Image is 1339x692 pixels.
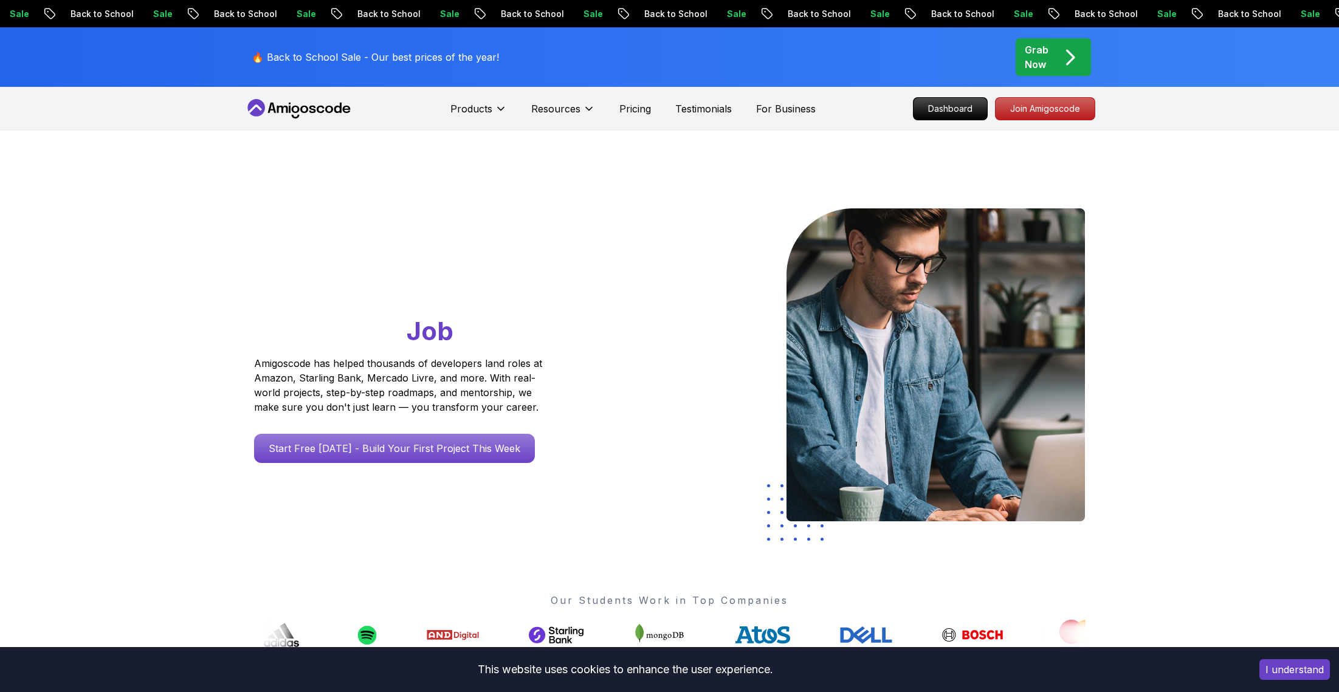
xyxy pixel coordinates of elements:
[972,8,1011,20] p: Sale
[889,8,972,20] p: Back to School
[254,593,1086,608] p: Our Students Work in Top Companies
[542,8,580,20] p: Sale
[828,8,867,20] p: Sale
[995,97,1095,120] a: Join Amigoscode
[914,98,987,120] p: Dashboard
[398,8,437,20] p: Sale
[531,101,580,116] p: Resources
[787,208,1085,521] img: hero
[1025,43,1048,72] p: Grab Now
[1033,8,1115,20] p: Back to School
[602,8,685,20] p: Back to School
[254,434,535,463] a: Start Free [DATE] - Build Your First Project This Week
[254,356,546,414] p: Amigoscode has helped thousands of developers land roles at Amazon, Starling Bank, Mercado Livre,...
[531,101,595,126] button: Resources
[913,97,988,120] a: Dashboard
[675,101,732,116] a: Testimonials
[1115,8,1154,20] p: Sale
[685,8,724,20] p: Sale
[1176,8,1259,20] p: Back to School
[29,8,111,20] p: Back to School
[619,101,651,116] a: Pricing
[111,8,150,20] p: Sale
[459,8,542,20] p: Back to School
[1259,659,1330,680] button: Accept cookies
[450,101,507,126] button: Products
[255,8,294,20] p: Sale
[450,101,492,116] p: Products
[9,656,1241,683] div: This website uses cookies to enhance the user experience.
[252,50,499,64] p: 🔥 Back to School Sale - Our best prices of the year!
[254,208,589,349] h1: Go From Learning to Hired: Master Java, Spring Boot & Cloud Skills That Get You the
[756,101,816,116] a: For Business
[746,8,828,20] p: Back to School
[996,98,1095,120] p: Join Amigoscode
[172,8,255,20] p: Back to School
[315,8,398,20] p: Back to School
[1259,8,1298,20] p: Sale
[407,315,453,346] span: Job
